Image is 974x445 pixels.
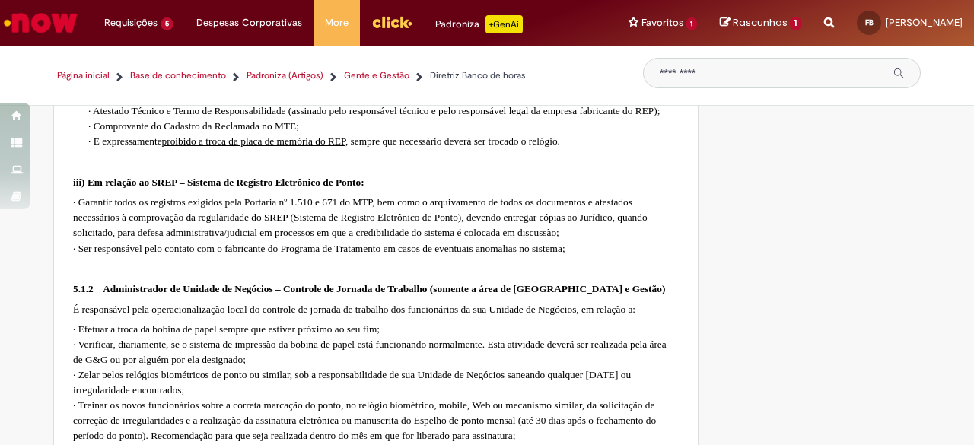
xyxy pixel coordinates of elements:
a: Página inicial [57,69,110,82]
span: 5 [161,17,173,30]
span: · Garantir todos os registros exigidos pela Portaria nº 1.510 e 671 do MTP, bem como o arquivamen... [73,196,648,238]
img: click_logo_yellow_360x200.png [371,11,412,33]
span: Despesas Corporativas [196,15,302,30]
span: · Ser responsável pelo contato com o fabricante do Programa de Tratamento em casos de eventuais a... [73,243,565,254]
span: More [325,15,349,30]
span: · Efetuar a troca da bobina de papel sempre que estiver próximo ao seu fim; [73,323,380,335]
u: proibido a troca da placa de memória do REP [162,135,345,147]
span: · Zelar pelos relógios biométricos de ponto ou similar, sob a responsabilidade de sua Unidade de ... [73,369,631,396]
span: · Treinar os novos funcionários sobre a correta marcação do ponto, no relógio biométrico, mobile,... [73,399,656,441]
span: 1 [686,17,698,30]
img: ServiceNow [2,8,80,38]
a: Padroniza (Artigos) [247,69,323,82]
a: Gente e Gestão [344,69,409,82]
a: Base de conhecimento [130,69,226,82]
span: Diretriz Banco de horas [430,69,526,81]
span: É responsável pela operacionalização local do controle de jornada de trabalho dos funcionários da... [73,304,635,315]
span: · Atestado Técnico e Termo de Responsabilidade (assinado pelo responsável técnico e pelo responsá... [88,105,660,116]
span: Requisições [104,15,158,30]
strong: iii) Em relação ao SREP – Sistema de Registro Eletrônico de Ponto: [73,176,364,188]
div: Padroniza [435,15,523,33]
span: Favoritos [641,15,683,30]
p: +GenAi [485,15,523,33]
span: · Verificar, diariamente, se o sistema de impressão da bobina de papel está funcionando normalmen... [73,339,667,365]
span: FB [865,17,874,27]
span: 1 [790,17,801,30]
a: Rascunhos [720,16,801,30]
strong: 5.1.2 Administrador de Unidade de Negócios – Controle de Jornada de Trabalho (somente a área de [... [73,283,665,294]
span: · Comprovante do Cadastro da Reclamada no MTE; [88,120,299,132]
span: [PERSON_NAME] [886,16,963,29]
span: Rascunhos [733,15,788,30]
span: · E expressamente , sempre que necessário deverá ser trocado o relógio. [88,135,560,147]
